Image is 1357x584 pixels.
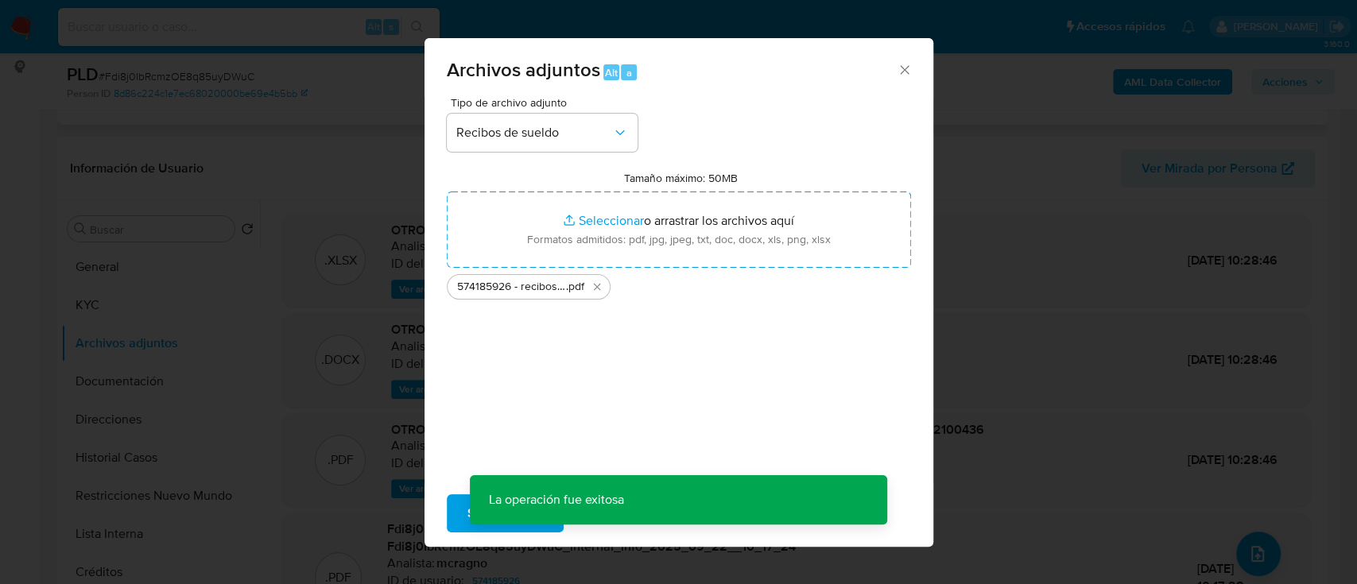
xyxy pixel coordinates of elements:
span: Cancelar [591,496,642,531]
ul: Archivos seleccionados [447,268,911,300]
label: Tamaño máximo: 50MB [624,171,738,185]
span: Alt [605,65,618,80]
p: La operación fue exitosa [470,475,643,524]
span: Recibos de sueldo [456,125,612,141]
span: Subir archivo [467,496,543,531]
span: Tipo de archivo adjunto [451,97,642,108]
button: Recibos de sueldo [447,114,638,152]
button: Cerrar [897,62,911,76]
button: Eliminar 574185926 - recibos de sueldo jun-ago25.pdf [587,277,607,296]
span: .pdf [566,279,584,295]
span: a [626,65,632,80]
button: Subir archivo [447,494,564,532]
span: Archivos adjuntos [447,56,600,83]
span: 574185926 - recibos de sueldo jun-ago25 [457,279,566,295]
